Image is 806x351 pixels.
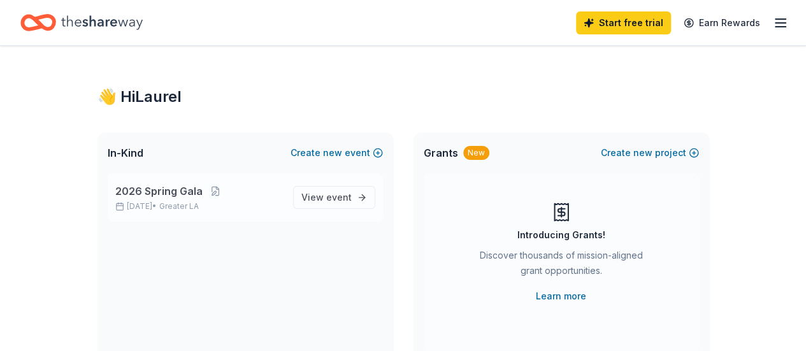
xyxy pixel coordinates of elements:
span: new [323,145,342,161]
a: Home [20,8,143,38]
span: 2026 Spring Gala [115,183,203,199]
div: 👋 Hi Laurel [97,87,709,107]
span: View [301,190,352,205]
span: In-Kind [108,145,143,161]
div: Introducing Grants! [517,227,605,243]
button: Createnewproject [601,145,699,161]
a: Start free trial [576,11,671,34]
a: Earn Rewards [676,11,768,34]
div: New [463,146,489,160]
button: Createnewevent [291,145,383,161]
p: [DATE] • [115,201,283,211]
a: View event [293,186,375,209]
span: event [326,192,352,203]
a: Learn more [536,289,586,304]
span: new [633,145,652,161]
div: Discover thousands of mission-aligned grant opportunities. [475,248,648,283]
span: Greater LA [159,201,199,211]
span: Grants [424,145,458,161]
